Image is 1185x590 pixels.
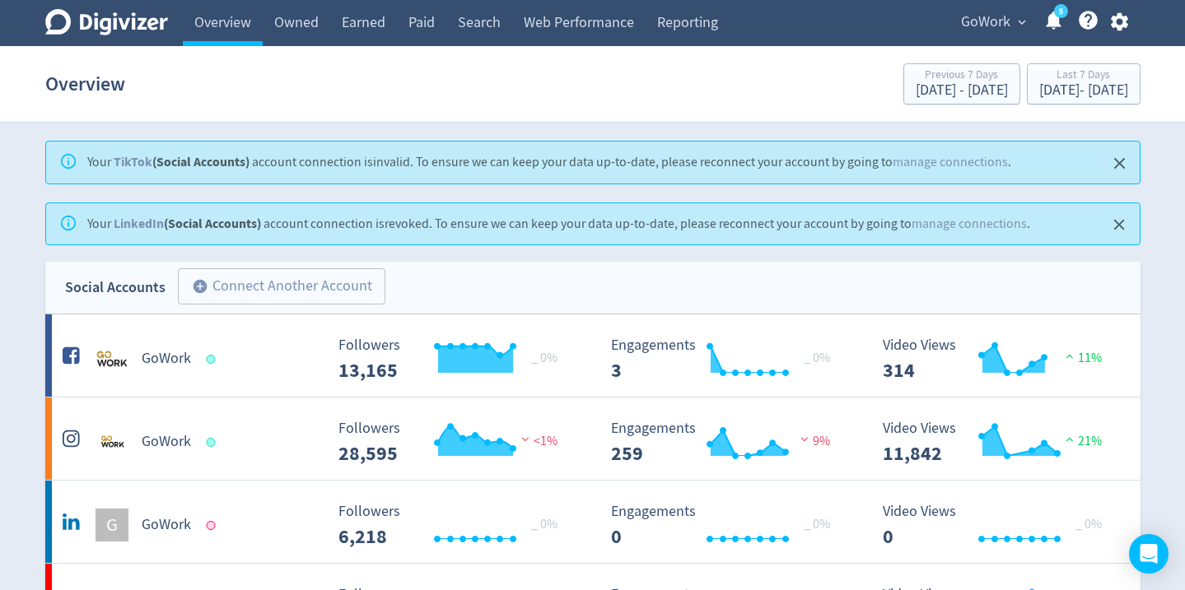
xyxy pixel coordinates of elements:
svg: Engagements 0 [603,504,850,547]
svg: Followers --- [330,337,577,381]
img: negative-performance.svg [517,433,534,445]
img: negative-performance.svg [796,433,813,445]
div: [DATE] - [DATE] [1039,83,1128,98]
a: Connect Another Account [166,271,385,304]
span: 21% [1061,433,1102,449]
span: Data last synced: 14 Aug 2025, 9:01am (AEST) [206,355,220,364]
button: Close [1106,211,1133,239]
a: GoWork undefinedGoWork Followers --- Followers 28,595 <1% Engagements 259 Engagements 259 9% Vide... [45,397,1141,480]
span: 11% [1061,350,1102,366]
img: GoWork undefined [96,342,128,375]
div: G [96,509,128,541]
img: positive-performance.svg [1061,350,1078,362]
div: [DATE] - [DATE] [916,83,1008,98]
a: GoWork undefinedGoWork Followers --- _ 0% Followers 13,165 Engagements 3 Engagements 3 _ 0% Video... [45,314,1141,397]
div: Your account connection is revoked . To ensure we can keep your data up-to-date, please reconnect... [87,208,1030,240]
svg: Video Views 0 [875,504,1122,547]
span: _ 0% [804,516,830,532]
button: Connect Another Account [178,268,385,304]
a: GGoWork Followers --- _ 0% Followers 6,218 Engagements 0 Engagements 0 _ 0% Video Views 0 Video V... [45,481,1141,563]
span: _ 0% [1075,516,1102,532]
span: 9% [796,433,830,449]
img: positive-performance.svg [1061,433,1078,445]
span: GoWork [961,9,1010,35]
span: _ 0% [531,516,558,532]
svg: Video Views 314 [875,337,1122,381]
span: expand_more [1015,15,1029,30]
strong: (Social Accounts) [114,215,261,232]
button: Last 7 Days[DATE]- [DATE] [1027,63,1141,105]
button: Close [1106,150,1133,177]
svg: Video Views 11,842 [875,420,1122,464]
a: TikTok [114,153,152,170]
span: Data last synced: 14 Aug 2025, 9:01am (AEST) [206,438,220,447]
svg: Engagements 3 [603,337,850,381]
a: manage connections [893,154,1008,170]
button: Previous 7 Days[DATE] - [DATE] [903,63,1020,105]
button: GoWork [955,9,1030,35]
a: LinkedIn [114,215,164,232]
text: 5 [1058,6,1062,17]
span: <1% [517,433,558,449]
span: Data last synced: 4 Jan 2025, 1:01am (AEDT) [206,521,220,530]
h5: GoWork [142,349,191,369]
img: GoWork undefined [96,425,128,458]
span: _ 0% [531,350,558,366]
a: manage connections [912,216,1027,232]
svg: Engagements 259 [603,420,850,464]
strong: (Social Accounts) [114,153,250,170]
h1: Overview [45,58,125,110]
span: add_circle [192,278,208,295]
div: Last 7 Days [1039,69,1128,83]
div: Your account connection is invalid . To ensure we can keep your data up-to-date, please reconnect... [87,146,1011,179]
div: Open Intercom Messenger [1129,534,1169,574]
div: Previous 7 Days [916,69,1008,83]
h5: GoWork [142,432,191,452]
svg: Followers --- [330,420,577,464]
svg: Followers --- [330,504,577,547]
a: 5 [1054,4,1068,18]
h5: GoWork [142,515,191,535]
div: Social Accounts [65,276,166,300]
span: _ 0% [804,350,830,366]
